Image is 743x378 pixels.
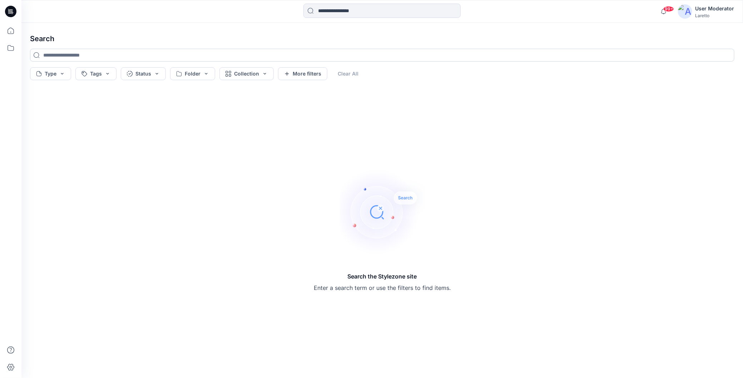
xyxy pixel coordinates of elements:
img: Search the Stylezone site [340,169,425,255]
div: Laretto [695,13,734,18]
h4: Search [24,29,740,49]
button: Folder [170,67,215,80]
button: Collection [219,67,274,80]
span: 99+ [663,6,674,12]
div: User Moderator [695,4,734,13]
h5: Search the Stylezone site [314,272,451,281]
button: Type [30,67,71,80]
button: More filters [278,67,327,80]
button: Status [121,67,166,80]
p: Enter a search term or use the filters to find items. [314,283,451,292]
img: avatar [678,4,692,19]
button: Tags [75,67,117,80]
